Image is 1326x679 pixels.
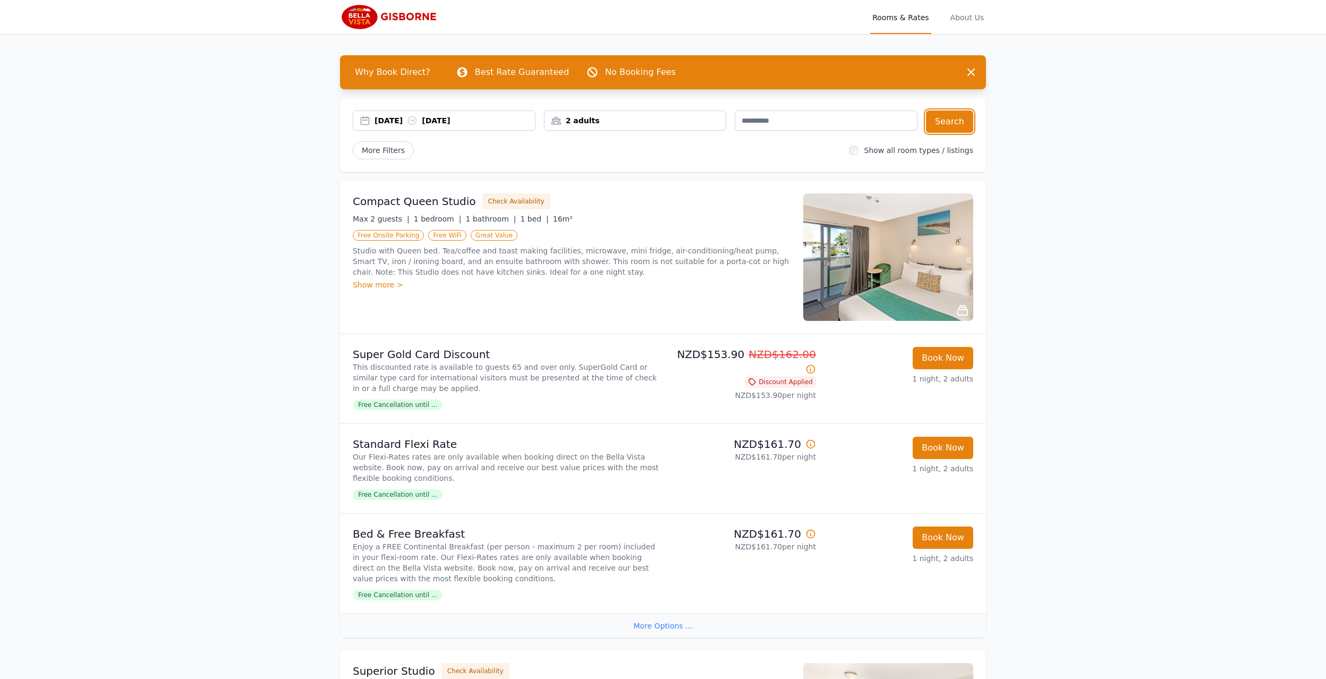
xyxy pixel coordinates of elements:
[824,374,973,384] p: 1 night, 2 adults
[475,66,569,79] p: Best Rate Guaranteed
[520,215,548,223] span: 1 bed |
[913,437,973,459] button: Book Now
[353,664,435,678] h3: Superior Studio
[824,553,973,564] p: 1 night, 2 adults
[824,463,973,474] p: 1 night, 2 adults
[353,230,424,241] span: Free Onsite Parking
[353,194,476,209] h3: Compact Queen Studio
[353,362,659,394] p: This discounted rate is available to guests 65 and over only. SuperGold Card or similar type card...
[667,527,816,541] p: NZD$161.70
[441,663,509,679] button: Check Availability
[545,115,726,126] div: 2 adults
[667,437,816,452] p: NZD$161.70
[553,215,573,223] span: 16m²
[353,437,659,452] p: Standard Flexi Rate
[667,390,816,401] p: NZD$153.90 per night
[749,348,816,361] span: NZD$162.00
[340,614,986,638] div: More Options ...
[353,452,659,483] p: Our Flexi-Rates rates are only available when booking direct on the Bella Vista website. Book now...
[353,541,659,584] p: Enjoy a FREE Continental Breakfast (per person - maximum 2 per room) included in your flexi-room ...
[913,347,973,369] button: Book Now
[471,230,517,241] span: Great Value
[667,541,816,552] p: NZD$161.70 per night
[667,452,816,462] p: NZD$161.70 per night
[353,400,443,410] span: Free Cancellation until ...
[353,590,443,600] span: Free Cancellation until ...
[482,193,550,209] button: Check Availability
[667,347,816,377] p: NZD$153.90
[353,279,790,290] div: Show more >
[745,377,816,387] span: Discount Applied
[913,527,973,549] button: Book Now
[465,215,516,223] span: 1 bathroom |
[428,230,466,241] span: Free WiFi
[353,245,790,277] p: Studio with Queen bed. Tea/coffee and toast making facilities, microwave, mini fridge, air-condit...
[375,115,535,126] div: [DATE] [DATE]
[414,215,462,223] span: 1 bedroom |
[605,66,676,79] p: No Booking Fees
[353,347,659,362] p: Super Gold Card Discount
[353,489,443,500] span: Free Cancellation until ...
[353,527,659,541] p: Bed & Free Breakfast
[340,4,442,30] img: Bella Vista Gisborne
[353,141,414,159] span: More Filters
[926,111,973,133] button: Search
[864,146,973,155] label: Show all room types / listings
[353,215,410,223] span: Max 2 guests |
[346,62,439,83] span: Why Book Direct?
